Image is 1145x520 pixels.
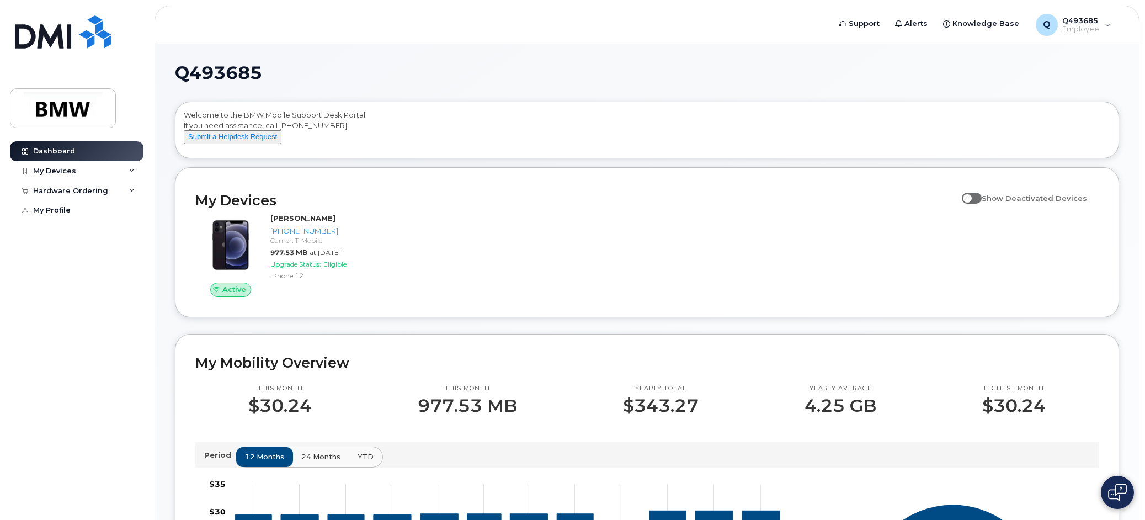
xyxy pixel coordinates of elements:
[270,236,407,245] div: Carrier: T-Mobile
[418,384,517,393] p: This month
[222,284,246,295] span: Active
[184,110,1110,154] div: Welcome to the BMW Mobile Support Desk Portal If you need assistance, call [PHONE_NUMBER].
[195,213,411,297] a: Active[PERSON_NAME][PHONE_NUMBER]Carrier: T-Mobile977.53 MBat [DATE]Upgrade Status:EligibleiPhone 12
[204,450,236,460] p: Period
[270,248,307,257] span: 977.53 MB
[270,226,407,236] div: [PHONE_NUMBER]
[184,130,281,144] button: Submit a Helpdesk Request
[962,188,971,197] input: Show Deactivated Devices
[270,214,335,222] strong: [PERSON_NAME]
[270,260,321,268] span: Upgrade Status:
[805,396,876,416] p: 4.25 GB
[310,248,341,257] span: at [DATE]
[195,354,1099,371] h2: My Mobility Overview
[982,194,1087,203] span: Show Deactivated Devices
[248,396,312,416] p: $30.24
[1108,484,1127,501] img: Open chat
[982,396,1046,416] p: $30.24
[623,396,699,416] p: $343.27
[175,65,262,81] span: Q493685
[248,384,312,393] p: This month
[805,384,876,393] p: Yearly average
[982,384,1046,393] p: Highest month
[323,260,347,268] span: Eligible
[195,192,956,209] h2: My Devices
[204,219,257,272] img: iPhone_12.jpg
[358,452,374,462] span: YTD
[623,384,699,393] p: Yearly total
[209,506,226,516] tspan: $30
[301,452,340,462] span: 24 months
[418,396,517,416] p: 977.53 MB
[270,271,407,280] div: iPhone 12
[184,132,281,141] a: Submit a Helpdesk Request
[209,479,226,489] tspan: $35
